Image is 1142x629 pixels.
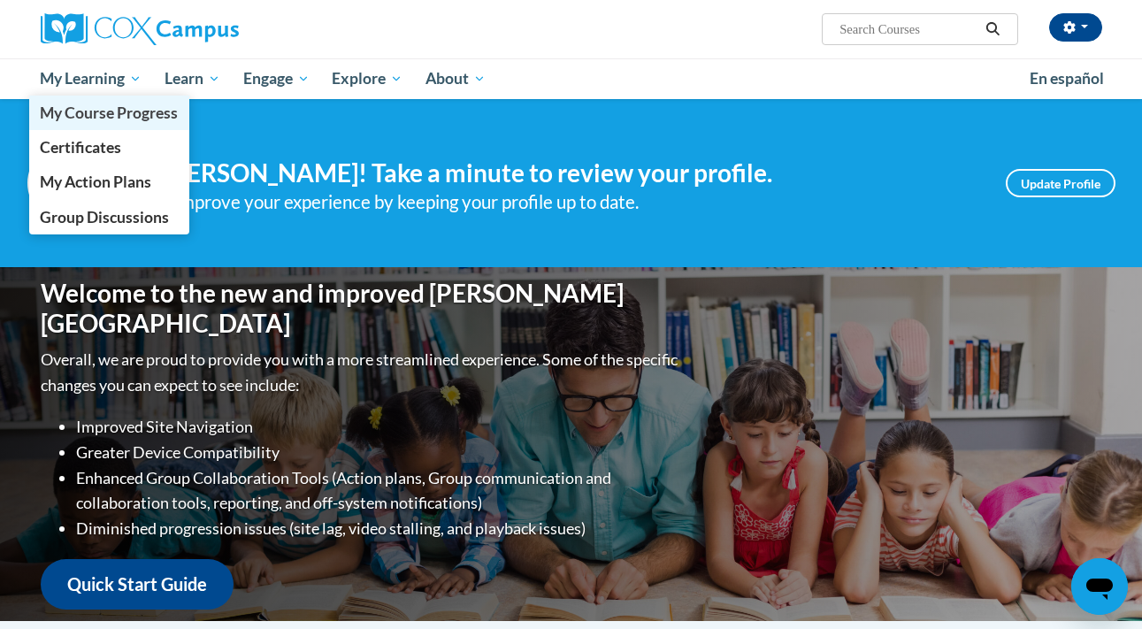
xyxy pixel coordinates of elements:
[29,200,190,234] a: Group Discussions
[40,104,178,122] span: My Course Progress
[1018,60,1115,97] a: En español
[29,165,190,199] a: My Action Plans
[134,158,979,188] h4: Hi [PERSON_NAME]! Take a minute to review your profile.
[838,19,979,40] input: Search Courses
[40,208,169,226] span: Group Discussions
[29,58,154,99] a: My Learning
[1049,13,1102,42] button: Account Settings
[41,13,239,45] img: Cox Campus
[134,188,979,217] div: Help improve your experience by keeping your profile up to date.
[76,414,682,440] li: Improved Site Navigation
[165,68,220,89] span: Learn
[40,138,121,157] span: Certificates
[232,58,321,99] a: Engage
[153,58,232,99] a: Learn
[14,58,1129,99] div: Main menu
[1030,69,1104,88] span: En español
[41,347,682,398] p: Overall, we are proud to provide you with a more streamlined experience. Some of the specific cha...
[29,96,190,130] a: My Course Progress
[41,279,682,338] h1: Welcome to the new and improved [PERSON_NAME][GEOGRAPHIC_DATA]
[41,13,377,45] a: Cox Campus
[40,68,142,89] span: My Learning
[414,58,497,99] a: About
[76,516,682,541] li: Diminished progression issues (site lag, video stalling, and playback issues)
[27,143,107,223] img: Profile Image
[76,465,682,517] li: Enhanced Group Collaboration Tools (Action plans, Group communication and collaboration tools, re...
[320,58,414,99] a: Explore
[40,173,151,191] span: My Action Plans
[1006,169,1115,197] a: Update Profile
[29,130,190,165] a: Certificates
[332,68,402,89] span: Explore
[979,19,1006,40] button: Search
[243,68,310,89] span: Engage
[76,440,682,465] li: Greater Device Compatibility
[425,68,486,89] span: About
[41,559,234,610] a: Quick Start Guide
[1071,558,1128,615] iframe: Button to launch messaging window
